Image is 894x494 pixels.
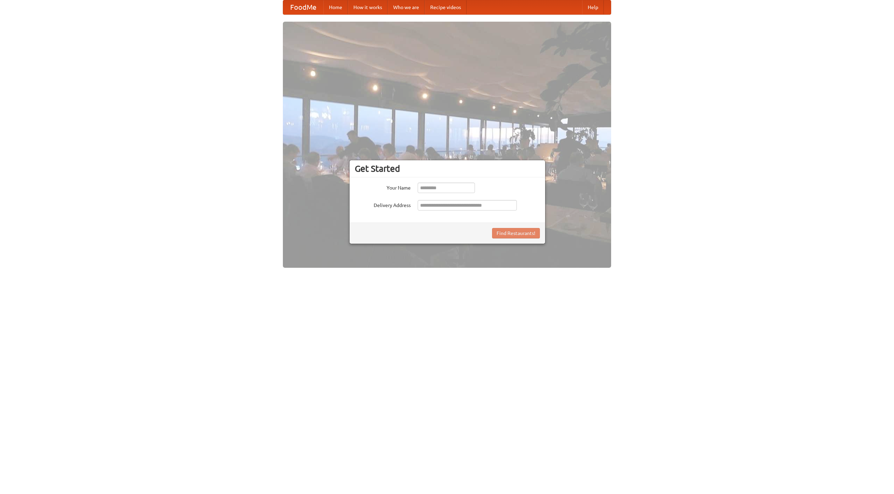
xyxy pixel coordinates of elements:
label: Delivery Address [355,200,411,209]
label: Your Name [355,183,411,191]
a: Home [323,0,348,14]
a: Who we are [388,0,425,14]
a: How it works [348,0,388,14]
a: Recipe videos [425,0,467,14]
button: Find Restaurants! [492,228,540,238]
h3: Get Started [355,163,540,174]
a: Help [582,0,604,14]
a: FoodMe [283,0,323,14]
